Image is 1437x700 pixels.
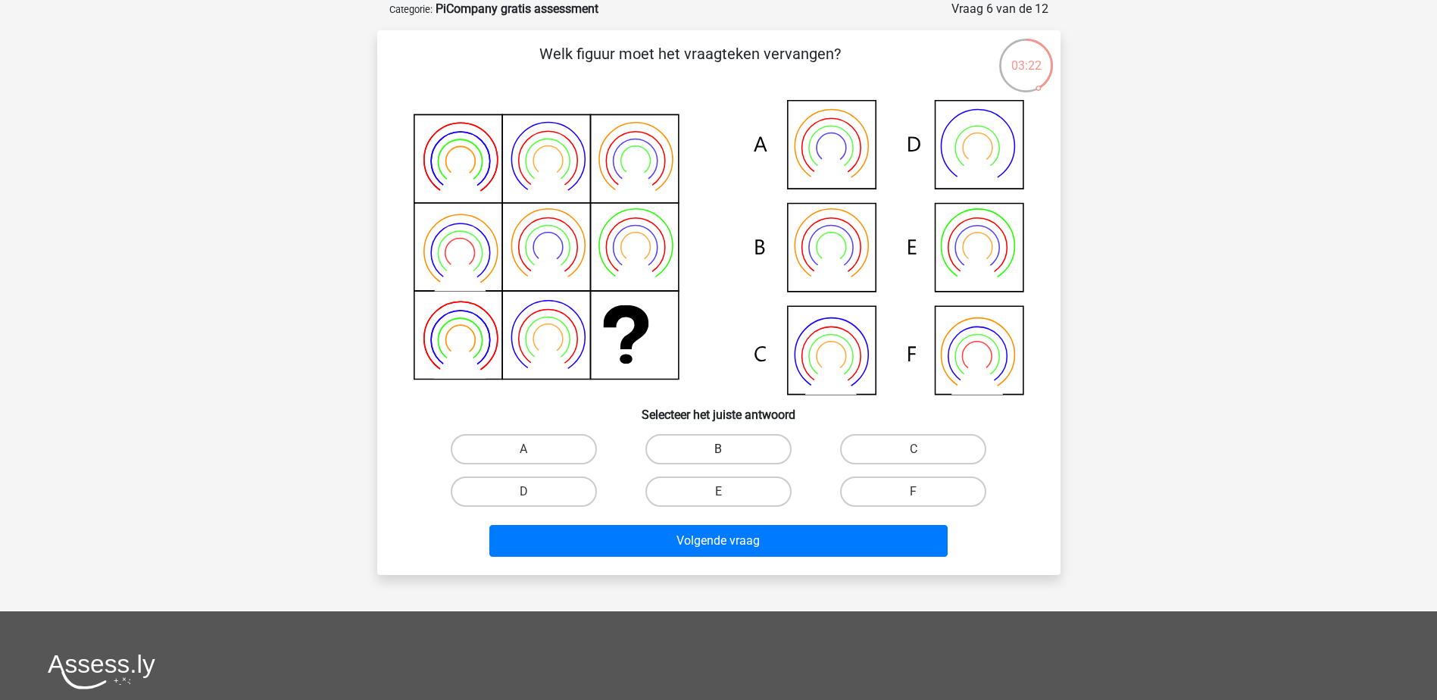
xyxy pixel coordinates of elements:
label: B [645,434,792,464]
small: Categorie: [389,4,433,15]
img: Assessly logo [48,654,155,689]
div: 03:22 [998,37,1054,75]
label: F [840,477,986,507]
button: Volgende vraag [489,525,948,557]
h6: Selecteer het juiste antwoord [401,395,1036,422]
label: D [451,477,597,507]
label: C [840,434,986,464]
label: A [451,434,597,464]
label: E [645,477,792,507]
strong: PiCompany gratis assessment [436,2,598,16]
p: Welk figuur moet het vraagteken vervangen? [401,42,979,88]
